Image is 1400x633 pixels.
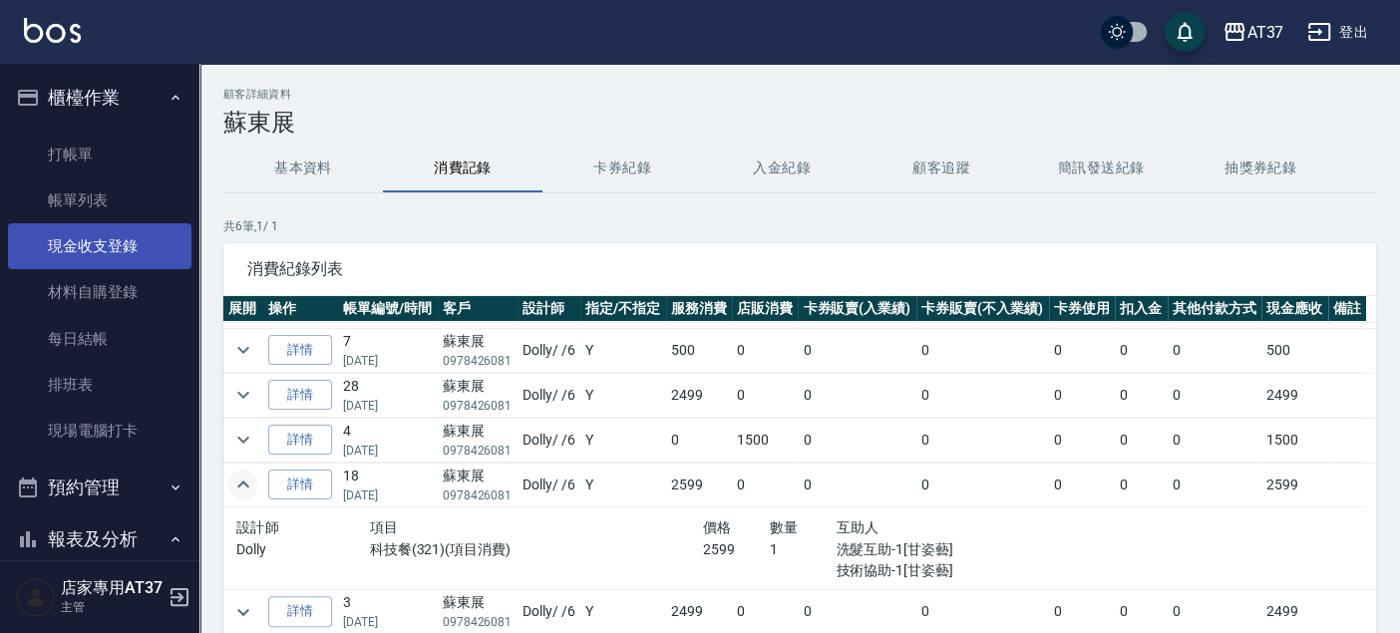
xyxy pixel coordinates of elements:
[236,539,370,560] p: Dolly
[770,519,799,535] span: 數量
[916,463,1049,506] td: 0
[268,380,332,411] a: 詳情
[916,296,1049,322] th: 卡券販賣(不入業績)
[438,418,518,462] td: 蘇東展
[862,145,1021,192] button: 顧客追蹤
[580,463,665,506] td: Y
[438,328,518,372] td: 蘇東展
[338,328,438,372] td: 7
[770,539,837,560] p: 1
[666,296,732,322] th: 服務消費
[798,373,916,417] td: 0
[1168,328,1262,372] td: 0
[732,328,798,372] td: 0
[228,425,258,455] button: expand row
[443,352,513,370] p: 0978426081
[732,296,798,322] th: 店販消費
[1049,296,1115,322] th: 卡券使用
[61,598,163,616] p: 主管
[223,145,383,192] button: 基本資料
[836,539,1035,560] p: 洗髮互助-1[甘姿藝]
[338,463,438,506] td: 18
[1181,145,1340,192] button: 抽獎券紀錄
[16,577,56,617] img: Person
[338,373,438,417] td: 28
[702,145,862,192] button: 入金紀錄
[1168,296,1262,322] th: 其他付款方式
[1246,20,1283,45] div: AT37
[1299,14,1376,51] button: 登出
[836,519,878,535] span: 互助人
[268,335,332,366] a: 詳情
[1168,373,1262,417] td: 0
[443,397,513,415] p: 0978426081
[338,418,438,462] td: 4
[223,88,1376,101] h2: 顧客詳細資料
[798,463,916,506] td: 0
[703,519,732,535] span: 價格
[343,397,433,415] p: [DATE]
[1215,12,1291,53] button: AT37
[580,373,665,417] td: Y
[798,328,916,372] td: 0
[732,418,798,462] td: 1500
[732,463,798,506] td: 0
[1261,373,1327,417] td: 2499
[343,352,433,370] p: [DATE]
[1115,296,1167,322] th: 扣入金
[8,223,191,269] a: 現金收支登錄
[518,328,580,372] td: Dolly / /6
[666,463,732,506] td: 2599
[228,470,258,499] button: expand row
[228,597,258,627] button: expand row
[1049,328,1115,372] td: 0
[443,613,513,631] p: 0978426081
[443,442,513,460] p: 0978426081
[8,462,191,513] button: 預約管理
[24,18,81,43] img: Logo
[343,613,433,631] p: [DATE]
[916,373,1049,417] td: 0
[247,259,1352,279] span: 消費紀錄列表
[438,463,518,506] td: 蘇東展
[438,373,518,417] td: 蘇東展
[268,596,332,627] a: 詳情
[1049,418,1115,462] td: 0
[1261,296,1327,322] th: 現金應收
[836,560,1035,581] p: 技術協助-1[甘姿藝]
[666,418,732,462] td: 0
[518,373,580,417] td: Dolly / /6
[1165,12,1205,52] button: save
[443,486,513,504] p: 0978426081
[1115,418,1167,462] td: 0
[1261,463,1327,506] td: 2599
[8,362,191,408] a: 排班表
[8,316,191,362] a: 每日結帳
[1168,463,1262,506] td: 0
[8,408,191,454] a: 現場電腦打卡
[8,269,191,315] a: 材料自購登錄
[518,418,580,462] td: Dolly / /6
[223,296,263,322] th: 展開
[8,177,191,223] a: 帳單列表
[1021,145,1181,192] button: 簡訊發送紀錄
[542,145,702,192] button: 卡券紀錄
[580,418,665,462] td: Y
[1261,328,1327,372] td: 500
[1115,373,1167,417] td: 0
[666,328,732,372] td: 500
[1115,463,1167,506] td: 0
[580,296,665,322] th: 指定/不指定
[798,418,916,462] td: 0
[263,296,338,322] th: 操作
[1328,296,1366,322] th: 備註
[338,296,438,322] th: 帳單編號/時間
[916,328,1049,372] td: 0
[223,217,1376,235] p: 共 6 筆, 1 / 1
[1115,328,1167,372] td: 0
[666,373,732,417] td: 2499
[916,418,1049,462] td: 0
[580,328,665,372] td: Y
[236,519,279,535] span: 設計師
[732,373,798,417] td: 0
